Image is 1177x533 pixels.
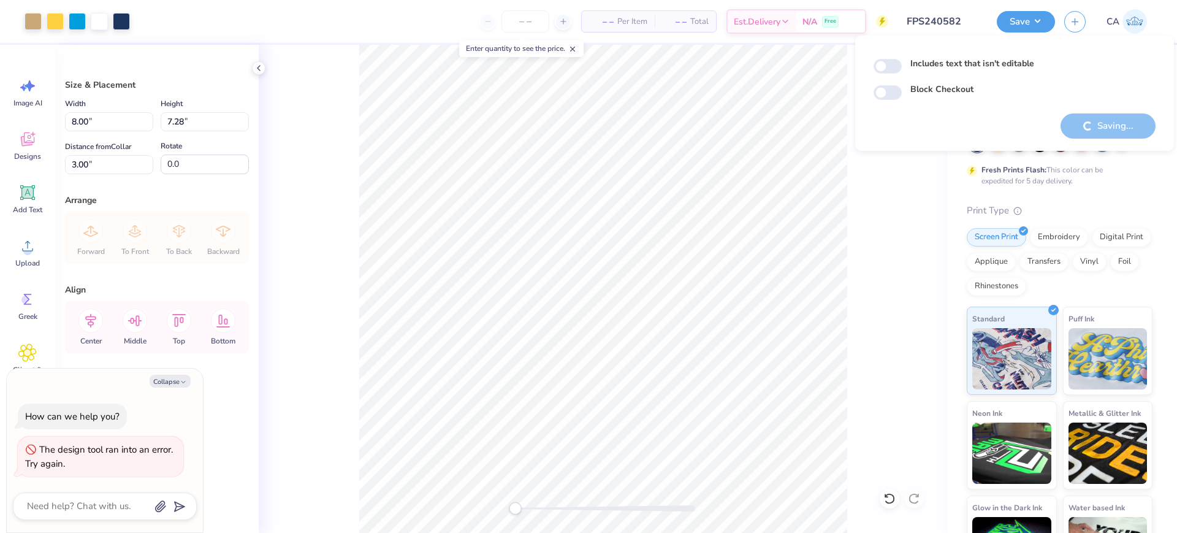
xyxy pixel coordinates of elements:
[18,312,37,321] span: Greek
[910,83,973,96] label: Block Checkout
[65,139,131,154] label: Distance from Collar
[662,15,687,28] span: – –
[459,40,584,57] div: Enter quantity to see the price.
[25,443,173,470] div: The design tool ran into an error. Try again.
[173,336,185,346] span: Top
[1030,228,1088,247] div: Embroidery
[501,10,549,33] input: – –
[1068,423,1148,484] img: Metallic & Glitter Ink
[13,98,42,108] span: Image AI
[967,228,1026,247] div: Screen Print
[161,139,182,153] label: Rotate
[972,423,1051,484] img: Neon Ink
[1068,501,1125,514] span: Water based Ink
[80,336,102,346] span: Center
[972,501,1042,514] span: Glow in the Dark Ink
[1107,15,1119,29] span: CA
[1110,253,1139,271] div: Foil
[1072,253,1107,271] div: Vinyl
[1101,9,1152,34] a: CA
[65,194,249,207] div: Arrange
[1019,253,1068,271] div: Transfers
[802,15,817,28] span: N/A
[1068,407,1141,420] span: Metallic & Glitter Ink
[1122,9,1147,34] img: Chollene Anne Aranda
[150,375,191,388] button: Collapse
[967,204,1152,218] div: Print Type
[997,11,1055,33] button: Save
[972,312,1005,325] span: Standard
[13,205,42,215] span: Add Text
[7,365,48,385] span: Clipart & logos
[15,258,40,268] span: Upload
[972,407,1002,420] span: Neon Ink
[589,15,614,28] span: – –
[1092,228,1151,247] div: Digital Print
[65,283,249,296] div: Align
[1068,328,1148,389] img: Puff Ink
[967,253,1016,271] div: Applique
[981,165,1046,175] strong: Fresh Prints Flash:
[617,15,647,28] span: Per Item
[690,15,709,28] span: Total
[14,151,41,161] span: Designs
[65,96,86,111] label: Width
[211,336,235,346] span: Bottom
[509,502,521,515] div: Accessibility label
[734,15,780,28] span: Est. Delivery
[161,96,183,111] label: Height
[981,164,1132,186] div: This color can be expedited for 5 day delivery.
[910,57,1034,70] label: Includes text that isn't editable
[967,277,1026,296] div: Rhinestones
[825,17,836,26] span: Free
[65,79,249,91] div: Size & Placement
[897,9,988,34] input: Untitled Design
[124,336,147,346] span: Middle
[25,410,120,423] div: How can we help you?
[1068,312,1094,325] span: Puff Ink
[972,328,1051,389] img: Standard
